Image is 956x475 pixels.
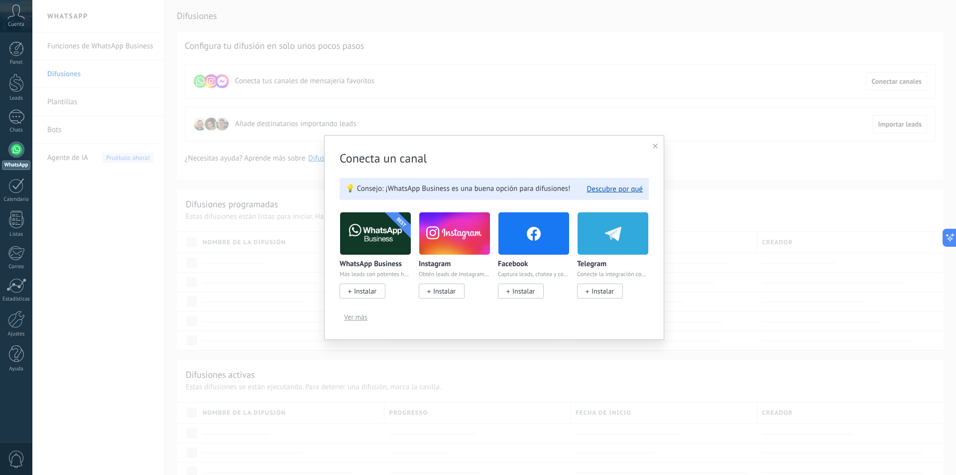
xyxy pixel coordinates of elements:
img: logo_main.png [340,209,411,258]
span: Instalar [433,287,456,296]
h3: Conecta un canal [340,151,649,166]
span: Instalar [512,287,535,296]
div: Panel [2,59,31,66]
div: Calendario [2,196,31,203]
p: Obtén leads de Instagram y mantente conectado sin salir de [GEOGRAPHIC_DATA] [419,271,490,278]
div: Estadísticas [2,296,31,303]
div: BEST [371,192,431,252]
div: Listas [2,231,31,238]
p: WhatsApp Business [340,260,402,269]
span: Ver más [344,314,367,320]
img: facebook.png [498,209,569,258]
div: Leads [2,95,31,102]
p: Instagram [419,260,451,269]
p: Conecte la integración con su bot corporativo y comunique con sus clientes directamente de [GEOGR... [577,271,649,278]
div: Facebook [498,212,577,310]
span: Cuenta [8,21,24,28]
span: 💡 Consejo: ¡WhatsApp Business es una buena opción para difusiones! [346,184,570,194]
div: Ayuda [2,366,31,372]
p: Más leads con potentes herramientas de WhatsApp [340,271,411,278]
img: instagram.png [419,209,490,258]
p: Captura leads, chatea y conecta con ellos [498,271,570,278]
div: Instagram [419,212,498,310]
div: Correo [2,264,31,270]
button: Ver más [340,310,372,324]
button: Descubre por qué [587,184,643,194]
p: Facebook [498,260,528,269]
div: WhatsApp [2,160,30,170]
div: Ajustes [2,331,31,337]
div: Telegram [577,212,649,310]
div: Chats [2,127,31,134]
img: telegram.png [578,209,648,258]
span: Instalar [354,287,376,296]
span: Instalar [592,287,614,296]
p: Telegram [577,260,606,269]
div: WhatsApp Business [340,212,419,310]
